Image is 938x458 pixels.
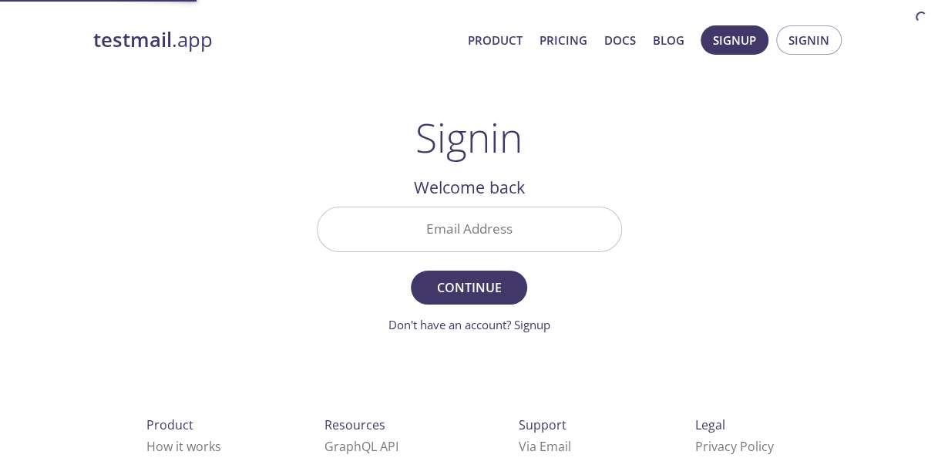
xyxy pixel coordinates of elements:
[324,438,398,455] a: GraphQL API
[146,416,193,433] span: Product
[388,317,550,332] a: Don't have an account? Signup
[468,30,523,50] a: Product
[324,416,385,433] span: Resources
[788,30,829,50] span: Signin
[93,26,172,53] strong: testmail
[695,416,725,433] span: Legal
[701,25,768,55] button: Signup
[695,438,774,455] a: Privacy Policy
[519,416,566,433] span: Support
[415,114,523,160] h1: Signin
[428,277,509,298] span: Continue
[317,174,622,200] h2: Welcome back
[411,271,526,305] button: Continue
[653,30,684,50] a: Blog
[519,438,571,455] a: Via Email
[604,30,636,50] a: Docs
[713,30,756,50] span: Signup
[776,25,842,55] button: Signin
[93,27,456,53] a: testmail.app
[540,30,587,50] a: Pricing
[146,438,221,455] a: How it works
